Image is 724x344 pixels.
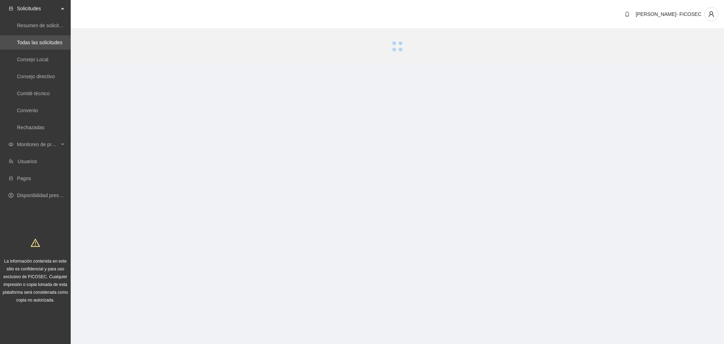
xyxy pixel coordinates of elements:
[31,238,40,247] span: warning
[8,142,13,147] span: eye
[17,91,50,96] a: Comité técnico
[17,74,55,79] a: Consejo directivo
[3,259,68,303] span: La información contenida en este sitio es confidencial y para uso exclusivo de FICOSEC. Cualquier...
[621,8,633,20] button: bell
[17,193,77,198] a: Disponibilidad presupuestal
[705,11,718,17] span: user
[704,7,718,21] button: user
[622,11,632,17] span: bell
[17,125,45,130] a: Rechazadas
[17,40,62,45] a: Todas las solicitudes
[636,11,701,17] span: [PERSON_NAME]- FICOSEC
[17,57,48,62] a: Consejo Local
[17,137,59,151] span: Monitoreo de proyectos
[8,6,13,11] span: inbox
[17,23,97,28] a: Resumen de solicitudes por aprobar
[17,176,31,181] a: Pagos
[17,1,59,16] span: Solicitudes
[17,108,38,113] a: Convenio
[18,159,37,164] a: Usuarios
